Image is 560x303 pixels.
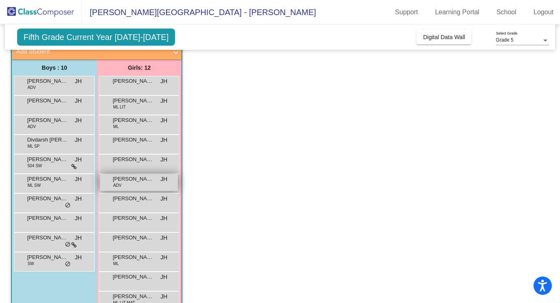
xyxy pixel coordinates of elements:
span: Grade 5 [496,37,514,43]
div: Boys : 10 [12,60,97,76]
span: JH [160,292,167,301]
span: Digital Data Wall [423,34,465,40]
span: [PERSON_NAME] [113,97,153,105]
span: [PERSON_NAME] [113,234,153,242]
span: [PERSON_NAME] [113,116,153,124]
span: JH [160,155,167,164]
a: Learning Portal [429,6,486,19]
span: JH [160,77,167,86]
a: Logout [527,6,560,19]
span: [PERSON_NAME] [27,77,68,85]
span: JH [75,175,82,184]
span: [PERSON_NAME] [27,195,68,203]
span: JH [75,136,82,144]
span: ML [113,261,119,267]
span: JH [75,116,82,125]
span: JH [75,234,82,242]
span: JH [75,195,82,203]
span: JH [160,195,167,203]
span: JH [160,214,167,223]
button: Digital Data Wall [416,30,471,44]
span: [PERSON_NAME] [113,214,153,222]
span: [PERSON_NAME] [27,116,68,124]
span: JH [160,253,167,262]
span: [PERSON_NAME] [27,155,68,164]
span: JH [160,175,167,184]
span: ADV [27,124,36,130]
span: ML [113,124,119,130]
mat-expansion-panel-header: Add Student [12,43,182,60]
span: [PERSON_NAME] [27,97,68,105]
span: [PERSON_NAME] [27,214,68,222]
span: JH [160,97,167,105]
span: [PERSON_NAME] [27,175,68,183]
span: ML LIT [113,104,126,110]
span: [PERSON_NAME] [113,195,153,203]
span: JH [160,234,167,242]
span: do_not_disturb_alt [65,202,71,209]
a: Support [389,6,425,19]
span: [PERSON_NAME] [113,253,153,261]
span: JH [160,116,167,125]
span: Divdarsh [PERSON_NAME] [27,136,68,144]
span: [PERSON_NAME] [113,77,153,85]
span: [PERSON_NAME] [113,273,153,281]
span: ML SP [27,143,40,149]
span: [PERSON_NAME] [113,292,153,301]
span: ADV [113,182,122,188]
span: 504 SW [27,163,42,169]
span: [PERSON_NAME] [113,136,153,144]
span: JH [75,97,82,105]
span: SW [27,261,34,267]
span: [PERSON_NAME][GEOGRAPHIC_DATA] - [PERSON_NAME] [82,6,316,19]
span: Fifth Grade Current Year [DATE]-[DATE] [17,29,175,46]
span: JH [75,253,82,262]
mat-panel-title: Add Student [16,47,168,56]
span: [PERSON_NAME] [27,253,68,261]
span: ADV [27,84,36,91]
span: JH [160,136,167,144]
span: JH [75,77,82,86]
span: [PERSON_NAME] [27,234,68,242]
span: [PERSON_NAME] [113,175,153,183]
span: [PERSON_NAME] [113,155,153,164]
span: do_not_disturb_alt [65,261,71,268]
div: Girls: 12 [97,60,182,76]
span: ML SW [27,182,40,188]
span: JH [160,273,167,281]
a: School [490,6,523,19]
span: JH [75,155,82,164]
span: do_not_disturb_alt [65,241,71,248]
span: JH [75,214,82,223]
